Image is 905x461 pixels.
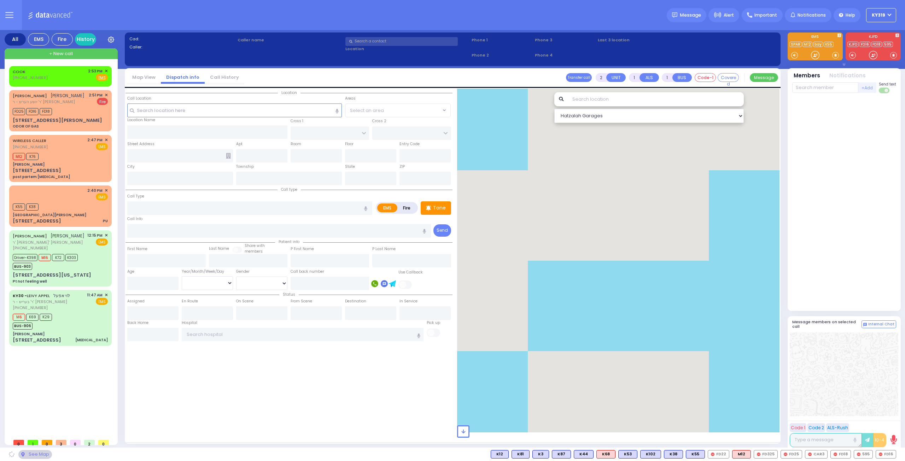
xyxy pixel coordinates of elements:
span: [PHONE_NUMBER] [13,75,48,81]
button: Notifications [829,72,866,80]
div: [GEOGRAPHIC_DATA][PERSON_NAME] [13,212,86,218]
label: Last 3 location [598,37,687,43]
span: Driver-K398 [13,254,37,261]
label: P Last Name [372,246,396,252]
button: Transfer call [566,73,592,82]
label: From Scene [291,299,312,304]
input: Search member [792,82,858,93]
span: ✕ [105,292,108,298]
span: 2 [84,440,95,445]
label: Back Home [127,320,148,326]
div: K44 [574,450,594,459]
input: Search location here [127,104,342,117]
a: SPAR [789,42,802,47]
div: FD18 [830,450,851,459]
span: K29 [40,314,52,321]
div: post partem [MEDICAL_DATA] [13,174,70,179]
label: Use Callback [398,270,423,275]
input: Search hospital [182,328,424,341]
span: KY30 - [13,293,27,299]
input: Search location [568,92,744,106]
a: History [75,33,96,46]
div: See map [18,450,52,459]
div: [PERSON_NAME] [13,331,45,337]
span: M12 [13,153,25,160]
span: members [245,249,263,254]
div: [PERSON_NAME] [13,162,45,167]
button: Covered [718,73,739,82]
button: Message [750,73,778,82]
div: K87 [552,450,571,459]
img: red-radio-icon.svg [879,453,882,456]
a: [PERSON_NAME] [13,93,47,99]
img: red-radio-icon.svg [711,453,714,456]
a: [PERSON_NAME] [13,233,47,239]
span: ר' יושע הערש - ר' [PERSON_NAME] [13,99,84,105]
label: EMS [788,35,843,40]
div: FD22 [708,450,729,459]
span: Status [279,292,299,297]
img: red-radio-icon.svg [834,453,837,456]
button: ALS-Rush [826,423,849,432]
img: comment-alt.png [863,323,867,326]
span: Call type [278,187,301,192]
img: red-radio-icon.svg [857,453,860,456]
label: Street Address [127,141,154,147]
a: Call History [205,74,244,81]
span: [PHONE_NUMBER] [13,245,48,251]
div: ODOR OF GAS [13,124,39,129]
span: Phone 3 [535,37,596,43]
span: Message [680,12,701,19]
a: 595 [883,42,893,47]
p: Tone [433,204,446,212]
label: Call back number [291,269,324,274]
label: Pick up [427,320,440,326]
div: BLS [640,450,661,459]
div: PU [103,218,108,224]
span: [PHONE_NUMBER] [13,144,48,150]
div: K53 [618,450,637,459]
div: BLS [552,450,571,459]
span: EMS [96,238,108,246]
div: [STREET_ADDRESS] [13,167,61,174]
span: Phone 4 [535,52,596,58]
label: Apt [236,141,243,147]
label: State [345,164,355,170]
div: K81 [512,450,530,459]
span: ר' בעריש - ר' [PERSON_NAME] [13,299,70,305]
label: Floor [345,141,354,147]
button: UNIT [606,73,626,82]
span: M6 [13,314,25,321]
div: BLS [491,450,509,459]
label: Caller: [129,44,235,50]
label: KJFD [846,35,901,40]
label: First Name [127,246,147,252]
span: EMS [96,298,108,305]
span: Alert [724,12,734,18]
label: Call Info [127,216,142,222]
div: K68 [596,450,615,459]
span: FD16 [26,108,39,115]
span: Help [846,12,855,18]
span: 11:47 AM [87,292,103,298]
span: 0 [98,440,109,445]
span: Select an area [350,107,384,114]
label: On Scene [236,299,253,304]
label: Turn off text [879,87,890,94]
span: 12:15 PM [87,233,103,238]
label: Location [345,46,469,52]
span: EMS [96,143,108,150]
span: 0 [70,440,81,445]
label: Room [291,141,301,147]
span: + New call [49,50,73,57]
span: ✕ [105,92,108,98]
img: red-radio-icon.svg [784,453,787,456]
label: P First Name [291,246,314,252]
span: [PERSON_NAME] [51,93,84,99]
span: Phone 2 [472,52,532,58]
span: ✕ [105,68,108,74]
label: Call Location [127,96,151,101]
div: K3 [532,450,549,459]
span: ✕ [105,232,108,238]
div: BLS [618,450,637,459]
